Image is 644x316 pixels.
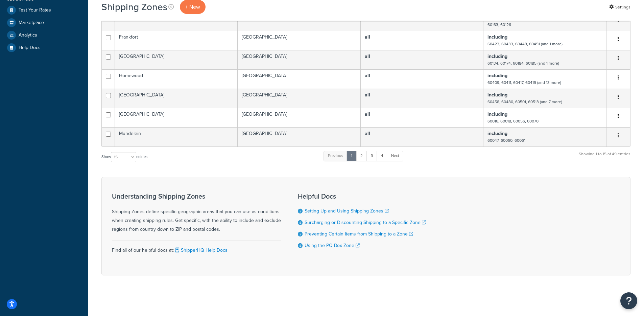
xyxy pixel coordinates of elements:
[5,4,83,16] a: Test Your Rates
[115,89,238,108] td: [GEOGRAPHIC_DATA]
[238,108,361,127] td: [GEOGRAPHIC_DATA]
[185,3,200,11] span: + New
[609,2,630,12] a: Settings
[487,99,562,105] small: 60458, 60480, 60501, 60513 (and 7 more)
[115,31,238,50] td: Frankfort
[115,108,238,127] td: [GEOGRAPHIC_DATA]
[298,193,426,200] h3: Helpful Docs
[365,111,370,118] b: all
[487,130,507,137] b: including
[487,80,561,86] small: 60409, 60411, 60417, 60419 (and 13 more)
[487,72,507,79] b: including
[487,60,559,66] small: 60134, 60174, 60184, 60185 (and 1 more)
[19,45,41,51] span: Help Docs
[238,12,361,31] td: [GEOGRAPHIC_DATA]
[101,0,167,14] h1: Shipping Zones
[487,22,511,28] small: 60163, 60126
[487,111,507,118] b: including
[305,242,360,249] a: Using the PO Box Zone
[487,91,507,98] b: including
[365,130,370,137] b: all
[238,127,361,146] td: [GEOGRAPHIC_DATA]
[579,150,630,165] div: Showing 1 to 15 of 49 entries
[112,193,281,200] h3: Understanding Shipping Zones
[356,151,367,161] a: 2
[101,152,147,162] label: Show entries
[238,31,361,50] td: [GEOGRAPHIC_DATA]
[115,12,238,31] td: Elmhurst
[487,41,563,47] small: 60423, 60433, 60448, 60451 (and 1 more)
[305,230,413,238] a: Preventing Certain Items from Shipping to a Zone
[115,50,238,69] td: [GEOGRAPHIC_DATA]
[19,7,51,13] span: Test Your Rates
[366,151,377,161] a: 3
[487,33,507,41] b: including
[5,17,83,29] a: Marketplace
[115,69,238,89] td: Homewood
[347,151,357,161] a: 1
[5,29,83,41] a: Analytics
[365,91,370,98] b: all
[620,292,637,309] button: Open Resource Center
[377,151,387,161] a: 4
[174,247,228,254] a: ShipperHQ Help Docs
[324,151,347,161] a: Previous
[238,50,361,69] td: [GEOGRAPHIC_DATA]
[305,219,426,226] a: Surcharging or Discounting Shipping to a Specific Zone
[238,69,361,89] td: [GEOGRAPHIC_DATA]
[19,20,44,26] span: Marketplace
[305,207,389,215] a: Setting Up and Using Shipping Zones
[115,127,238,146] td: Mundelein
[365,53,370,60] b: all
[112,193,281,234] div: Shipping Zones define specific geographic areas that you can use as conditions when creating ship...
[387,151,403,161] a: Next
[111,152,136,162] select: Showentries
[112,241,281,255] div: Find all of our helpful docs at:
[487,118,539,124] small: 60016, 60018, 60056, 60070
[365,33,370,41] b: all
[487,53,507,60] b: including
[365,72,370,79] b: all
[5,42,83,54] a: Help Docs
[238,89,361,108] td: [GEOGRAPHIC_DATA]
[487,137,525,143] small: 60047, 60060, 60061
[19,32,37,38] span: Analytics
